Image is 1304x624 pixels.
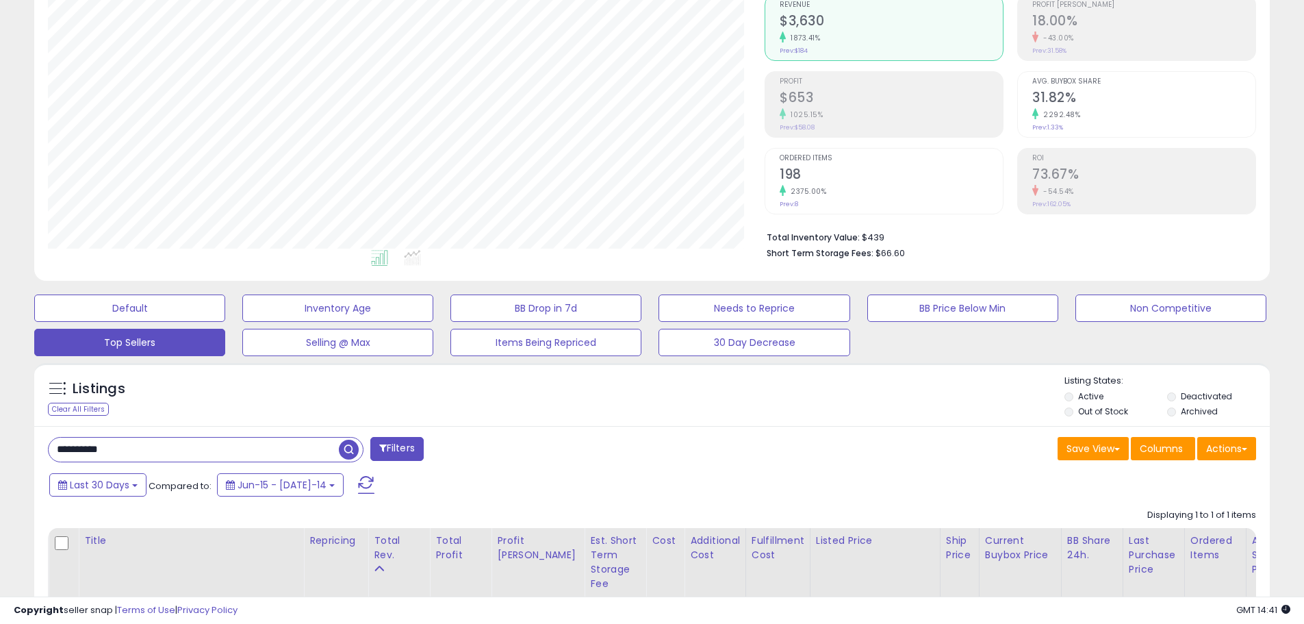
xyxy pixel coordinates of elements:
[1078,390,1103,402] label: Active
[1131,437,1195,460] button: Columns
[786,33,820,43] small: 1873.41%
[780,13,1003,32] h2: $3,630
[1129,534,1179,577] div: Last Purchase Price
[1197,437,1256,460] button: Actions
[450,329,641,356] button: Items Being Repriced
[1032,13,1255,32] h2: 18.00%
[374,534,424,562] div: Total Rev.
[690,534,740,562] div: Additional Cost
[780,200,798,208] small: Prev: 8
[117,603,175,616] a: Terms of Use
[497,534,578,562] div: Profit [PERSON_NAME]
[752,534,804,562] div: Fulfillment Cost
[1032,47,1066,55] small: Prev: 31.58%
[1038,33,1074,43] small: -43.00%
[652,534,678,548] div: Cost
[1032,123,1063,132] small: Prev: 1.33%
[1032,200,1071,208] small: Prev: 162.05%
[1252,534,1302,577] div: Avg Selling Price
[946,534,973,562] div: Ship Price
[786,110,823,120] small: 1025.15%
[435,534,485,562] div: Total Profit
[780,123,815,132] small: Prev: $58.08
[217,473,344,497] button: Jun-15 - [DATE]-14
[767,247,873,259] b: Short Term Storage Fees:
[1032,78,1255,86] span: Avg. Buybox Share
[73,379,125,399] h5: Listings
[1147,509,1256,522] div: Displaying 1 to 1 of 1 items
[1236,603,1290,616] span: 2025-08-14 14:41 GMT
[1038,110,1080,120] small: 2292.48%
[786,186,826,197] small: 2375.00%
[14,604,238,617] div: seller snap | |
[1067,534,1117,562] div: BB Share 24h.
[84,534,298,548] div: Title
[34,329,225,356] button: Top Sellers
[780,47,808,55] small: Prev: $184
[780,166,1003,185] h2: 198
[1190,534,1240,562] div: Ordered Items
[1058,437,1129,460] button: Save View
[780,90,1003,108] h2: $653
[1140,442,1183,455] span: Columns
[867,295,1058,322] button: BB Price Below Min
[780,1,1003,9] span: Revenue
[1181,390,1232,402] label: Deactivated
[14,603,64,616] strong: Copyright
[659,329,849,356] button: 30 Day Decrease
[370,437,424,461] button: Filters
[149,479,212,492] span: Compared to:
[1038,186,1074,197] small: -54.54%
[1032,166,1255,185] h2: 73.67%
[177,603,238,616] a: Privacy Policy
[242,329,433,356] button: Selling @ Max
[1075,295,1266,322] button: Non Competitive
[780,155,1003,162] span: Ordered Items
[1064,375,1270,388] p: Listing States:
[1181,405,1218,417] label: Archived
[767,232,860,243] b: Total Inventory Value:
[48,403,109,416] div: Clear All Filters
[816,534,934,548] div: Listed Price
[659,295,849,322] button: Needs to Reprice
[767,228,1246,245] li: $439
[238,478,327,492] span: Jun-15 - [DATE]-14
[49,473,146,497] button: Last 30 Days
[1032,90,1255,108] h2: 31.82%
[985,534,1056,562] div: Current Buybox Price
[875,247,905,260] span: $66.60
[242,295,433,322] button: Inventory Age
[34,295,225,322] button: Default
[1032,1,1255,9] span: Profit [PERSON_NAME]
[1078,405,1128,417] label: Out of Stock
[780,78,1003,86] span: Profit
[309,534,362,548] div: Repricing
[1032,155,1255,162] span: ROI
[450,295,641,322] button: BB Drop in 7d
[70,478,129,492] span: Last 30 Days
[590,534,640,591] div: Est. Short Term Storage Fee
